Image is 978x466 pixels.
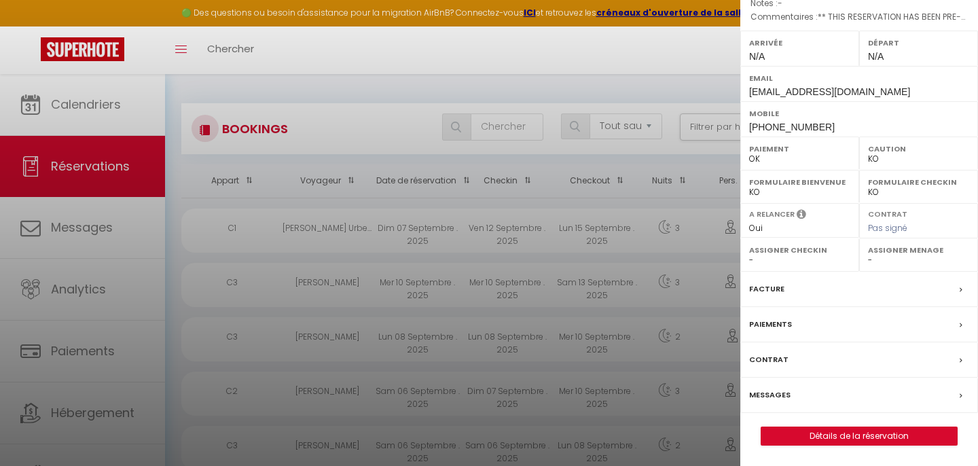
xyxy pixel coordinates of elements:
[749,388,791,402] label: Messages
[749,317,792,331] label: Paiements
[749,209,795,220] label: A relancer
[749,107,969,120] label: Mobile
[749,122,835,132] span: [PHONE_NUMBER]
[749,282,784,296] label: Facture
[868,51,884,62] span: N/A
[749,175,850,189] label: Formulaire Bienvenue
[868,222,907,234] span: Pas signé
[749,243,850,257] label: Assigner Checkin
[761,427,957,445] a: Détails de la réservation
[868,142,969,156] label: Caution
[749,142,850,156] label: Paiement
[761,427,958,446] button: Détails de la réservation
[797,209,806,223] i: Sélectionner OUI si vous souhaiter envoyer les séquences de messages post-checkout
[749,353,789,367] label: Contrat
[868,243,969,257] label: Assigner Menage
[868,175,969,189] label: Formulaire Checkin
[11,5,52,46] button: Ouvrir le widget de chat LiveChat
[749,86,910,97] span: [EMAIL_ADDRESS][DOMAIN_NAME]
[749,51,765,62] span: N/A
[749,71,969,85] label: Email
[868,36,969,50] label: Départ
[868,209,907,217] label: Contrat
[750,10,968,24] p: Commentaires :
[749,36,850,50] label: Arrivée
